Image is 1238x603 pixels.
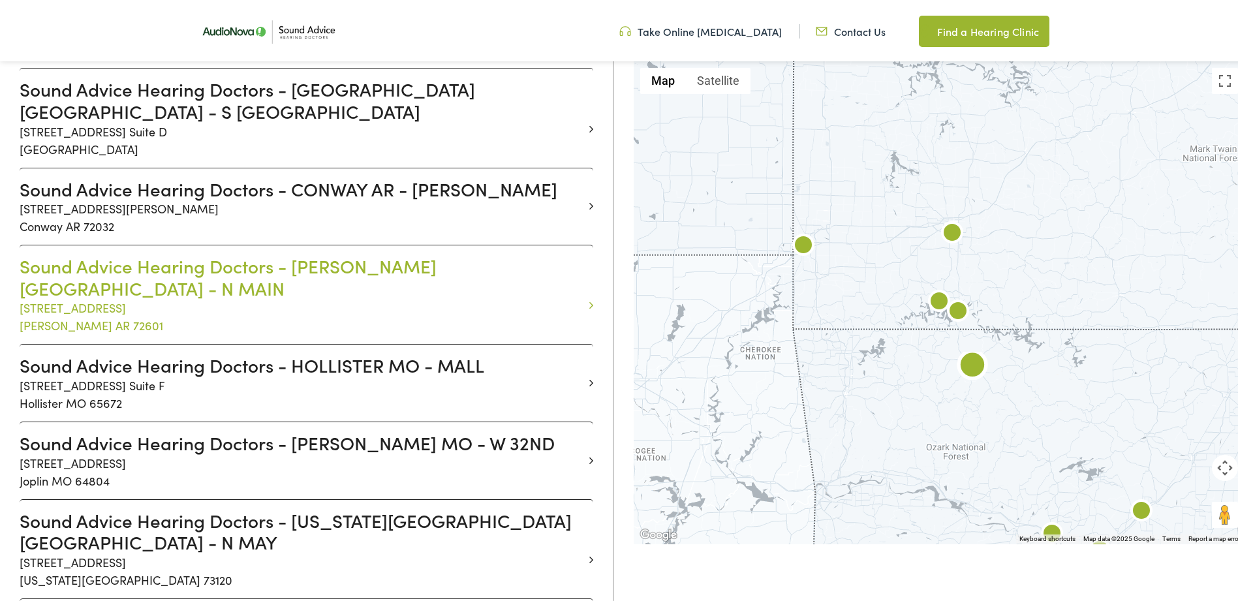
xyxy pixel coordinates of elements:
a: Contact Us [816,22,886,36]
a: Sound Advice Hearing Doctors - [PERSON_NAME] MO - W 32ND [STREET_ADDRESS]Joplin MO 64804 [20,429,583,487]
p: [STREET_ADDRESS] [US_STATE][GEOGRAPHIC_DATA] 73120 [20,551,583,586]
a: Sound Advice Hearing Doctors - [GEOGRAPHIC_DATA] [GEOGRAPHIC_DATA] - S [GEOGRAPHIC_DATA] [STREET_... [20,76,583,155]
p: [STREET_ADDRESS] Joplin MO 64804 [20,452,583,487]
h3: Sound Advice Hearing Doctors - [PERSON_NAME] MO - W 32ND [20,429,583,452]
h3: Sound Advice Hearing Doctors - [US_STATE][GEOGRAPHIC_DATA] [GEOGRAPHIC_DATA] - N MAY [20,507,583,551]
a: Sound Advice Hearing Doctors - CONWAY AR - [PERSON_NAME] [STREET_ADDRESS][PERSON_NAME]Conway AR 7... [20,176,583,233]
h3: Sound Advice Hearing Doctors - CONWAY AR - [PERSON_NAME] [20,176,583,198]
p: [STREET_ADDRESS] Suite D [GEOGRAPHIC_DATA] [20,120,583,155]
a: Sound Advice Hearing Doctors - HOLLISTER MO - MALL [STREET_ADDRESS] Suite FHollister MO 65672 [20,352,583,409]
p: [STREET_ADDRESS] Suite F Hollister MO 65672 [20,374,583,409]
a: Take Online [MEDICAL_DATA] [619,22,782,36]
p: [STREET_ADDRESS][PERSON_NAME] Conway AR 72032 [20,197,583,232]
a: Sound Advice Hearing Doctors - [US_STATE][GEOGRAPHIC_DATA] [GEOGRAPHIC_DATA] - N MAY [STREET_ADDR... [20,507,583,586]
h3: Sound Advice Hearing Doctors - [GEOGRAPHIC_DATA] [GEOGRAPHIC_DATA] - S [GEOGRAPHIC_DATA] [20,76,583,119]
a: Find a Hearing Clinic [919,13,1049,44]
img: Icon representing mail communication in a unique green color, indicative of contact or communicat... [816,22,828,36]
a: Sound Advice Hearing Doctors - [PERSON_NAME] [GEOGRAPHIC_DATA] - N MAIN [STREET_ADDRESS][PERSON_N... [20,253,583,332]
h3: Sound Advice Hearing Doctors - [PERSON_NAME] [GEOGRAPHIC_DATA] - N MAIN [20,253,583,296]
img: Map pin icon in a unique green color, indicating location-related features or services. [919,21,931,37]
img: Headphone icon in a unique green color, suggesting audio-related services or features. [619,22,631,36]
h3: Sound Advice Hearing Doctors - HOLLISTER MO - MALL [20,352,583,374]
p: [STREET_ADDRESS] [PERSON_NAME] AR 72601 [20,296,583,332]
